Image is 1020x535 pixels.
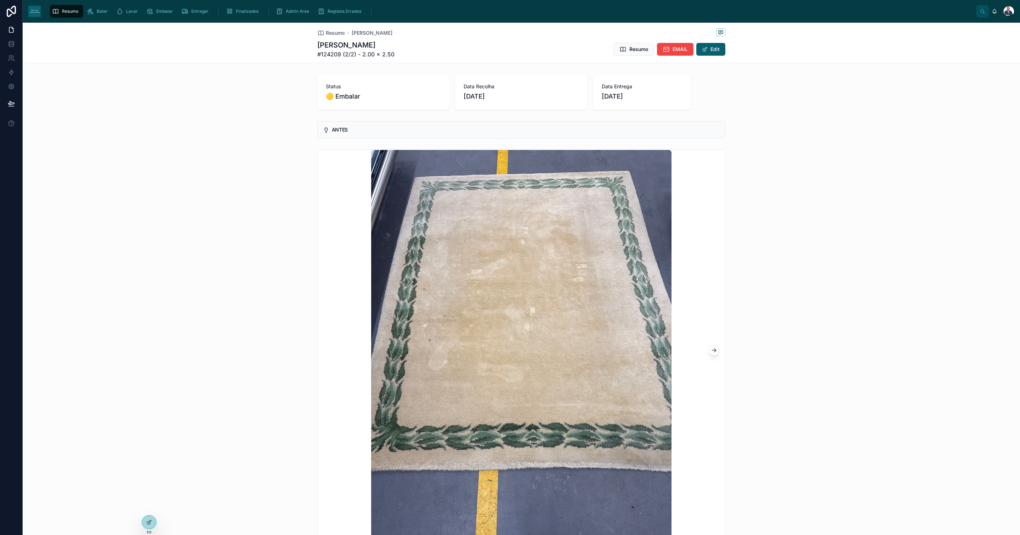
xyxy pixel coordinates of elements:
[326,83,441,90] span: Status
[224,5,263,18] a: Finalizados
[464,83,579,90] span: Data Recolha
[28,6,41,17] img: App logo
[352,29,392,37] a: [PERSON_NAME]
[317,29,345,37] a: Resumo
[326,29,345,37] span: Resumo
[179,5,214,18] a: Entregar
[156,9,173,14] span: Embalar
[286,9,309,14] span: Admin Area
[236,9,259,14] span: Finalizados
[332,127,719,132] h5: ANTES
[629,46,648,53] span: Resumo
[50,5,83,18] a: Resumo
[62,9,78,14] span: Resumo
[657,43,693,56] button: EMAIL
[144,5,178,18] a: Embalar
[126,9,138,14] span: Lavar
[602,83,682,90] span: Data Entrega
[696,43,725,56] button: Edit
[673,46,688,53] span: EMAIL
[316,5,366,18] a: Registos Errados
[326,91,441,101] span: 🟡 Embalar
[613,43,654,56] button: Resumo
[317,40,395,50] h1: [PERSON_NAME]
[602,91,682,101] span: [DATE]
[97,9,108,14] span: Bater
[317,50,395,58] span: #124209 (2/2) - 2.00 x 2.50
[464,91,579,101] span: [DATE]
[274,5,314,18] a: Admin Area
[191,9,209,14] span: Entregar
[85,5,113,18] a: Bater
[114,5,143,18] a: Lavar
[46,4,976,19] div: scrollable content
[328,9,361,14] span: Registos Errados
